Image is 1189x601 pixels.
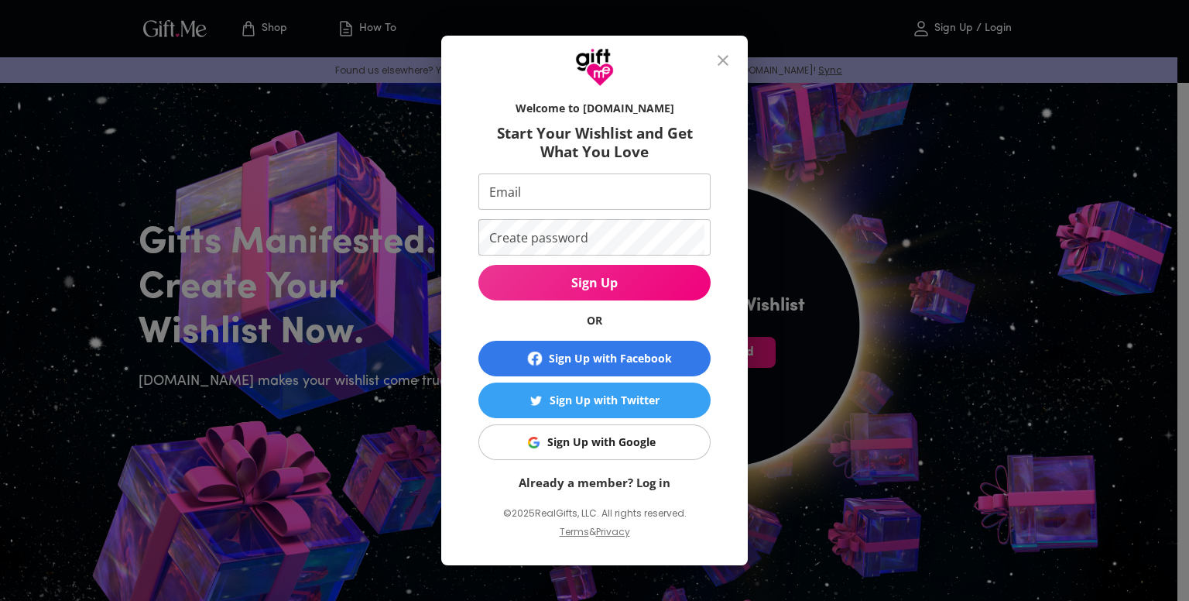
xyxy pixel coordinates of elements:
a: Terms [560,525,589,538]
a: Already a member? Log in [519,475,670,490]
img: GiftMe Logo [575,48,614,87]
button: Sign Up [478,265,711,300]
h6: OR [478,313,711,328]
img: Sign Up with Twitter [530,395,542,407]
span: Sign Up [478,274,711,291]
button: Sign Up with GoogleSign Up with Google [478,424,711,460]
p: © 2025 RealGifts, LLC. All rights reserved. [478,503,711,524]
button: Sign Up with TwitterSign Up with Twitter [478,383,711,418]
div: Sign Up with Google [547,434,656,451]
div: Sign Up with Facebook [549,350,672,367]
p: & [589,524,596,553]
a: Privacy [596,525,630,538]
div: Sign Up with Twitter [550,392,660,409]
h6: Start Your Wishlist and Get What You Love [478,124,711,161]
h6: Welcome to [DOMAIN_NAME] [478,101,711,116]
button: Sign Up with Facebook [478,341,711,376]
button: close [704,42,742,79]
img: Sign Up with Google [528,437,540,448]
